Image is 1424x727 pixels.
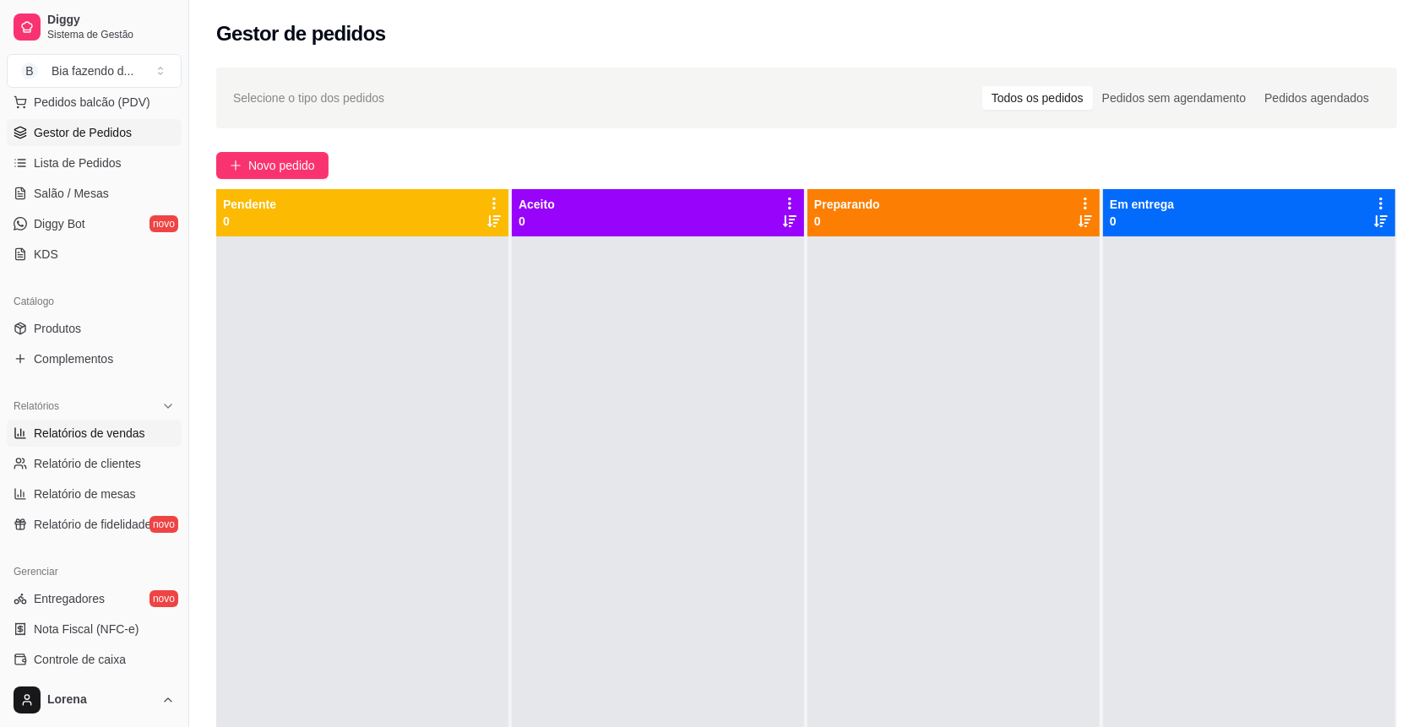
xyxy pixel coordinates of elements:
a: Gestor de Pedidos [7,119,182,146]
span: Sistema de Gestão [47,28,175,41]
a: Diggy Botnovo [7,210,182,237]
a: KDS [7,241,182,268]
p: Pendente [223,196,276,213]
span: Entregadores [34,590,105,607]
button: Pedidos balcão (PDV) [7,89,182,116]
span: Selecione o tipo dos pedidos [233,89,384,107]
h2: Gestor de pedidos [216,20,386,47]
p: 0 [223,213,276,230]
span: Gestor de Pedidos [34,124,132,141]
span: Controle de caixa [34,651,126,668]
p: Preparando [814,196,880,213]
span: KDS [34,246,58,263]
span: Nota Fiscal (NFC-e) [34,621,139,637]
span: Diggy Bot [34,215,85,232]
div: Catálogo [7,288,182,315]
span: Salão / Mesas [34,185,109,202]
span: Relatório de mesas [34,486,136,502]
div: Pedidos agendados [1255,86,1378,110]
p: 0 [1110,213,1174,230]
a: Relatório de mesas [7,480,182,507]
div: Bia fazendo d ... [52,62,133,79]
span: Relatórios [14,399,59,413]
button: Lorena [7,680,182,720]
a: Relatórios de vendas [7,420,182,447]
span: Diggy [47,13,175,28]
a: Lista de Pedidos [7,149,182,176]
a: Complementos [7,345,182,372]
a: DiggySistema de Gestão [7,7,182,47]
span: Relatórios de vendas [34,425,145,442]
span: Produtos [34,320,81,337]
p: Em entrega [1110,196,1174,213]
p: 0 [519,213,555,230]
p: 0 [814,213,880,230]
div: Pedidos sem agendamento [1093,86,1255,110]
span: plus [230,160,242,171]
span: Lorena [47,692,155,708]
span: B [21,62,38,79]
a: Produtos [7,315,182,342]
span: Novo pedido [248,156,315,175]
a: Nota Fiscal (NFC-e) [7,616,182,643]
span: Relatório de clientes [34,455,141,472]
span: Complementos [34,350,113,367]
span: Relatório de fidelidade [34,516,151,533]
a: Entregadoresnovo [7,585,182,612]
a: Relatório de clientes [7,450,182,477]
div: Gerenciar [7,558,182,585]
p: Aceito [519,196,555,213]
button: Novo pedido [216,152,329,179]
span: Lista de Pedidos [34,155,122,171]
a: Salão / Mesas [7,180,182,207]
a: Controle de caixa [7,646,182,673]
div: Todos os pedidos [982,86,1093,110]
a: Relatório de fidelidadenovo [7,511,182,538]
button: Select a team [7,54,182,88]
span: Pedidos balcão (PDV) [34,94,150,111]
